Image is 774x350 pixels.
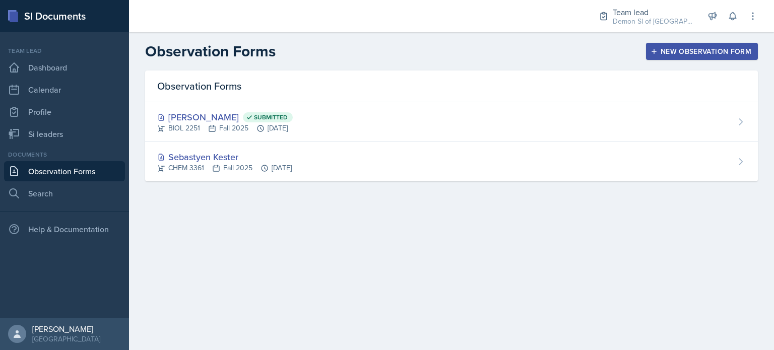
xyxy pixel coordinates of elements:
[653,47,751,55] div: New Observation Form
[145,42,276,60] h2: Observation Forms
[254,113,288,121] span: Submitted
[4,46,125,55] div: Team lead
[4,57,125,78] a: Dashboard
[4,124,125,144] a: Si leaders
[4,102,125,122] a: Profile
[4,161,125,181] a: Observation Forms
[613,6,693,18] div: Team lead
[4,150,125,159] div: Documents
[4,183,125,203] a: Search
[32,334,100,344] div: [GEOGRAPHIC_DATA]
[613,16,693,27] div: Demon SI of [GEOGRAPHIC_DATA] / Fall 2025
[32,324,100,334] div: [PERSON_NAME]
[157,163,292,173] div: CHEM 3361 Fall 2025 [DATE]
[145,71,758,102] div: Observation Forms
[157,110,293,124] div: [PERSON_NAME]
[4,80,125,100] a: Calendar
[646,43,758,60] button: New Observation Form
[157,123,293,133] div: BIOL 2251 Fall 2025 [DATE]
[4,219,125,239] div: Help & Documentation
[145,102,758,142] a: [PERSON_NAME] Submitted BIOL 2251Fall 2025[DATE]
[145,142,758,181] a: Sebastyen Kester CHEM 3361Fall 2025[DATE]
[157,150,292,164] div: Sebastyen Kester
